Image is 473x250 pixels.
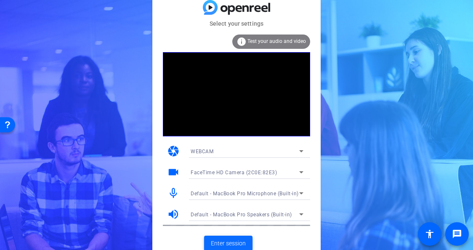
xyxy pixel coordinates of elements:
[425,229,435,239] mat-icon: accessibility
[152,19,321,28] mat-card-subtitle: Select your settings
[191,149,213,154] span: WEBCAM
[191,212,292,218] span: Default - MacBook Pro Speakers (Built-in)
[236,37,247,47] mat-icon: info
[191,170,277,176] span: FaceTime HD Camera (2C0E:82E3)
[211,239,246,248] span: Enter session
[167,145,180,157] mat-icon: camera
[191,191,299,197] span: Default - MacBook Pro Microphone (Built-in)
[167,208,180,221] mat-icon: volume_up
[167,166,180,178] mat-icon: videocam
[247,38,306,44] span: Test your audio and video
[452,229,462,239] mat-icon: message
[167,187,180,199] mat-icon: mic_none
